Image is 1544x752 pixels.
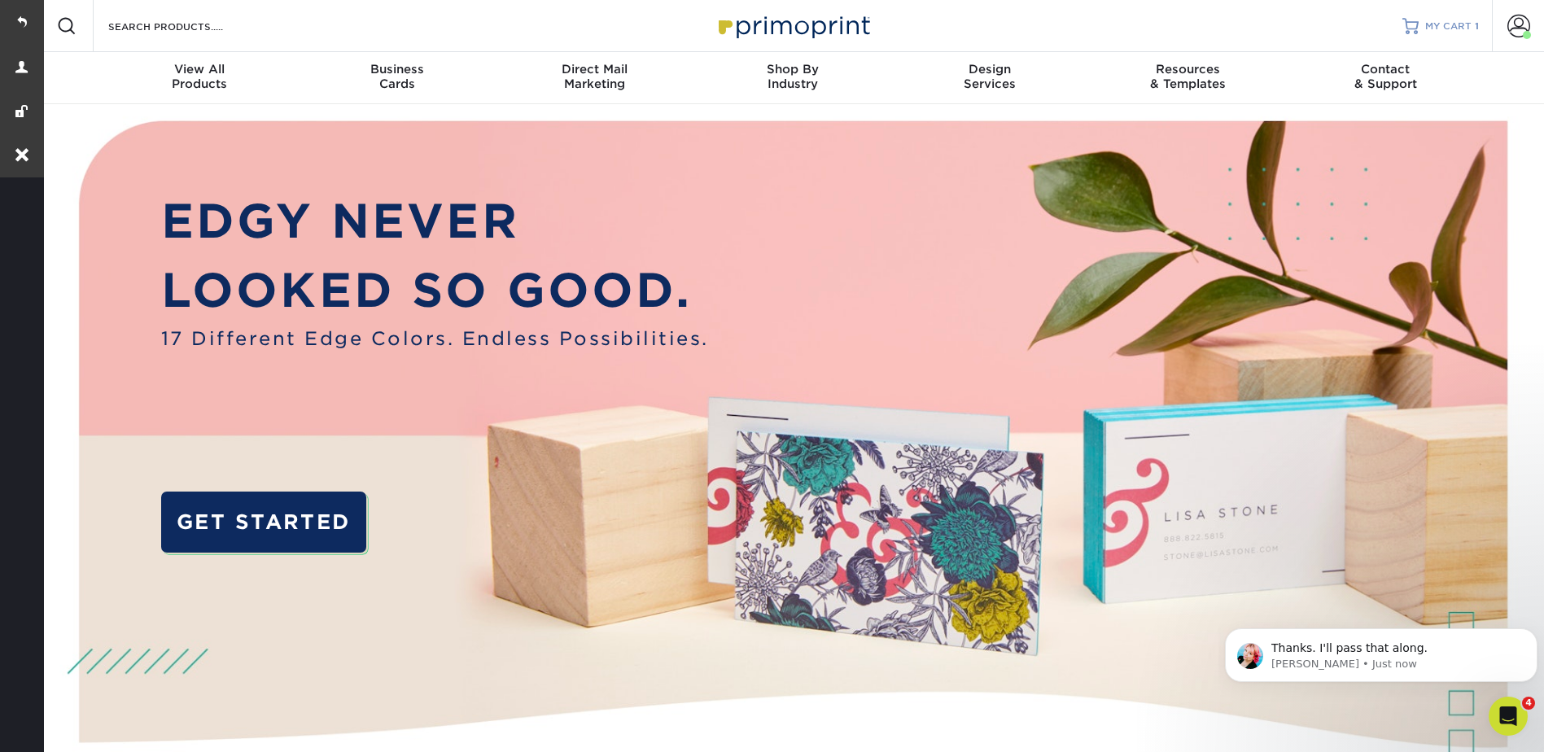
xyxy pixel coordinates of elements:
span: Business [298,62,496,77]
p: LOOKED SO GOOD. [161,256,709,325]
a: GET STARTED [161,492,366,553]
a: BusinessCards [298,52,496,104]
span: Design [891,62,1089,77]
div: Cards [298,62,496,91]
iframe: Intercom notifications message [1218,594,1544,708]
span: View All [101,62,299,77]
span: Contact [1287,62,1485,77]
span: Resources [1089,62,1287,77]
span: Direct Mail [496,62,693,77]
a: Contact& Support [1287,52,1485,104]
a: Shop ByIndustry [693,52,891,104]
a: Resources& Templates [1089,52,1287,104]
a: Direct MailMarketing [496,52,693,104]
div: Services [891,62,1089,91]
iframe: Intercom live chat [1489,697,1528,736]
a: DesignServices [891,52,1089,104]
span: Shop By [693,62,891,77]
p: EDGY NEVER [161,186,709,256]
span: 4 [1522,697,1535,710]
span: 17 Different Edge Colors. Endless Possibilities. [161,325,709,352]
span: MY CART [1425,20,1472,33]
div: & Support [1287,62,1485,91]
img: Primoprint [711,8,874,43]
input: SEARCH PRODUCTS..... [107,16,265,36]
div: Products [101,62,299,91]
div: Industry [693,62,891,91]
div: Marketing [496,62,693,91]
a: View AllProducts [101,52,299,104]
span: 1 [1475,20,1479,32]
div: & Templates [1089,62,1287,91]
